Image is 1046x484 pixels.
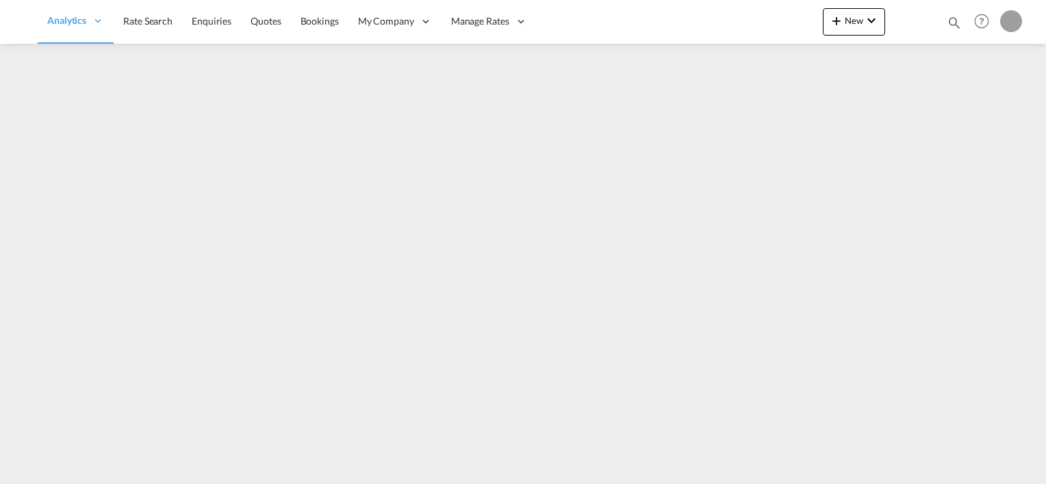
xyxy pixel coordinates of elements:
[358,14,414,28] span: My Company
[947,15,962,30] md-icon: icon-magnify
[947,15,962,36] div: icon-magnify
[192,15,231,27] span: Enquiries
[828,12,845,29] md-icon: icon-plus 400-fg
[828,15,880,26] span: New
[123,15,173,27] span: Rate Search
[970,10,993,33] span: Help
[251,15,281,27] span: Quotes
[301,15,339,27] span: Bookings
[451,14,509,28] span: Manage Rates
[823,8,885,36] button: icon-plus 400-fgNewicon-chevron-down
[970,10,1000,34] div: Help
[47,14,86,27] span: Analytics
[863,12,880,29] md-icon: icon-chevron-down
